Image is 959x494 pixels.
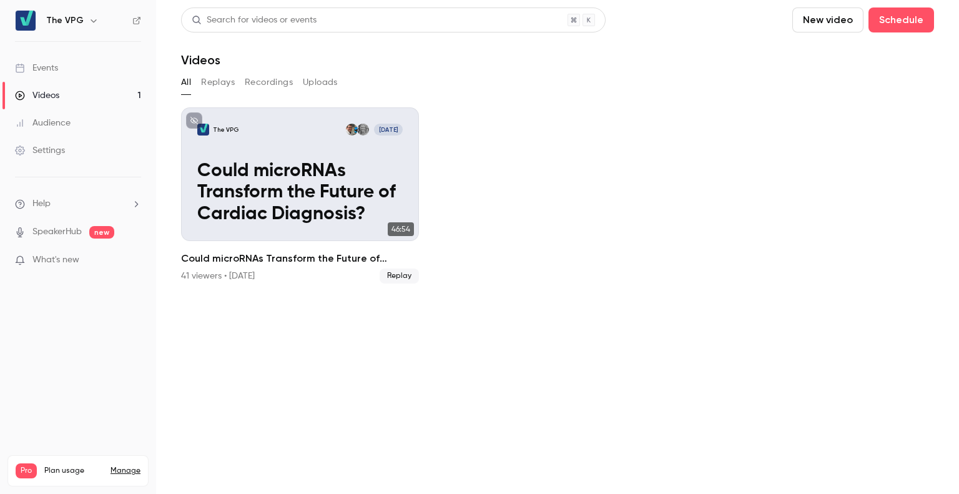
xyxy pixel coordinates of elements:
p: Could microRNAs Transform the Future of Cardiac Diagnosis? [197,161,403,225]
a: SpeakerHub [32,225,82,239]
div: Settings [15,144,65,157]
h2: Could microRNAs Transform the Future of Cardiac Diagnosis? [181,251,419,266]
img: Could microRNAs Transform the Future of Cardiac Diagnosis? [197,124,209,136]
img: Matt Garland [346,124,358,136]
span: Pro [16,463,37,478]
button: Uploads [303,72,338,92]
span: Help [32,197,51,210]
p: The VPG [213,126,239,134]
section: Videos [181,7,934,487]
li: Could microRNAs Transform the Future of Cardiac Diagnosis? [181,107,419,284]
img: Dr Eve Hanks [357,124,369,136]
button: unpublished [186,112,202,129]
div: Events [15,62,58,74]
span: Plan usage [44,466,103,476]
ul: Videos [181,107,934,284]
span: What's new [32,254,79,267]
div: Search for videos or events [192,14,317,27]
button: All [181,72,191,92]
h1: Videos [181,52,220,67]
li: help-dropdown-opener [15,197,141,210]
span: 46:54 [388,222,414,236]
div: Audience [15,117,71,129]
a: Could microRNAs Transform the Future of Cardiac Diagnosis? The VPGDr Eve HanksMatt Garland[DATE]C... [181,107,419,284]
button: Recordings [245,72,293,92]
span: [DATE] [374,124,403,136]
div: 41 viewers • [DATE] [181,270,255,282]
button: New video [792,7,863,32]
a: Manage [111,466,140,476]
button: Replays [201,72,235,92]
button: Schedule [868,7,934,32]
img: The VPG [16,11,36,31]
span: Replay [380,269,419,284]
h6: The VPG [46,14,84,27]
span: new [89,226,114,239]
div: Videos [15,89,59,102]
